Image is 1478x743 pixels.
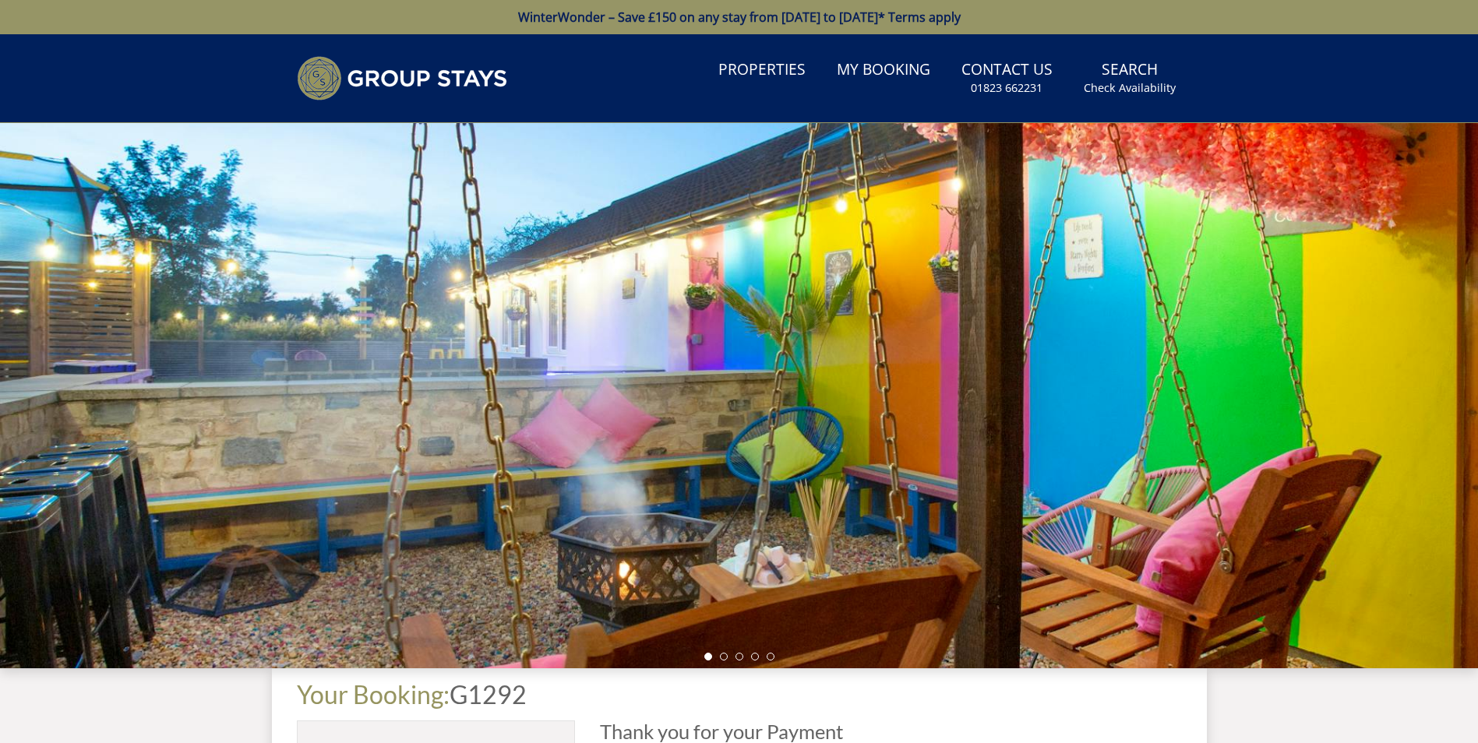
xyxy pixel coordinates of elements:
[600,720,1182,742] h2: Thank you for your Payment
[971,80,1042,96] small: 01823 662231
[297,56,507,100] img: Group Stays
[712,53,812,88] a: Properties
[831,53,937,88] a: My Booking
[297,681,1182,708] h1: G1292
[297,679,450,710] a: Your Booking:
[955,53,1059,104] a: Contact Us01823 662231
[1084,80,1176,96] small: Check Availability
[1078,53,1182,104] a: SearchCheck Availability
